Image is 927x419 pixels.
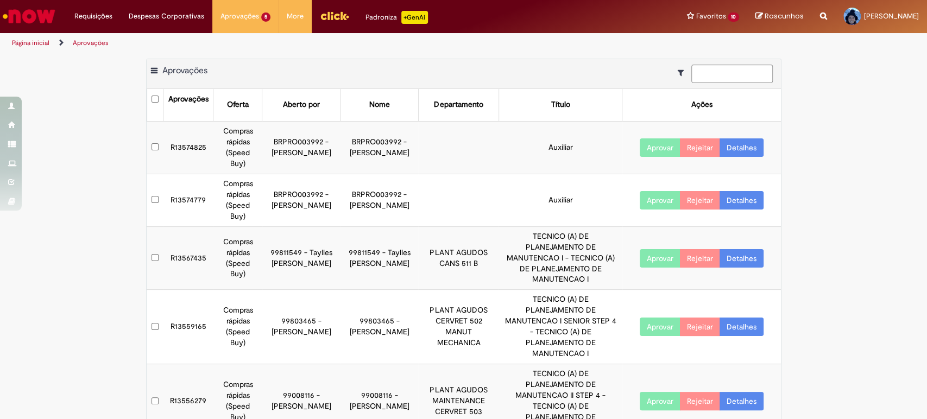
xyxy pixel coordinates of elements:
[720,191,764,210] a: Detalhes
[765,11,804,21] span: Rascunhos
[8,33,610,53] ul: Trilhas de página
[680,249,720,268] button: Rejeitar
[678,69,689,77] i: Mostrar filtros para: Suas Solicitações
[680,392,720,410] button: Rejeitar
[499,226,622,290] td: TECNICO (A) DE PLANEJAMENTO DE MANUTENCAO I - TECNICO (A) DE PLANEJAMENTO DE MANUTENCAO I
[261,12,270,22] span: 5
[12,39,49,47] a: Página inicial
[680,191,720,210] button: Rejeitar
[551,99,570,110] div: Título
[720,249,764,268] a: Detalhes
[287,11,304,22] span: More
[755,11,804,22] a: Rascunhos
[864,11,919,21] span: [PERSON_NAME]
[168,94,209,105] div: Aprovações
[163,226,213,290] td: R13567435
[691,99,712,110] div: Ações
[365,11,428,24] div: Padroniza
[220,11,259,22] span: Aprovações
[499,290,622,364] td: TECNICO (A) DE PLANEJAMENTO DE MANUTENCAO I SENIOR STEP 4 - TECNICO (A) DE PLANEJAMENTO DE MANUTE...
[213,226,262,290] td: Compras rápidas (Speed Buy)
[340,226,419,290] td: 99811549 - Taylles [PERSON_NAME]
[728,12,739,22] span: 10
[74,11,112,22] span: Requisições
[640,138,680,157] button: Aprovar
[680,138,720,157] button: Rejeitar
[340,121,419,174] td: BRPRO003992 - [PERSON_NAME]
[401,11,428,24] p: +GenAi
[1,5,57,27] img: ServiceNow
[499,174,622,226] td: Auxiliar
[73,39,109,47] a: Aprovações
[163,174,213,226] td: R13574779
[213,121,262,174] td: Compras rápidas (Speed Buy)
[262,121,340,174] td: BRPRO003992 - [PERSON_NAME]
[213,174,262,226] td: Compras rápidas (Speed Buy)
[640,249,680,268] button: Aprovar
[340,174,419,226] td: BRPRO003992 - [PERSON_NAME]
[696,11,726,22] span: Favoritos
[162,65,207,76] span: Aprovações
[369,99,389,110] div: Nome
[640,318,680,336] button: Aprovar
[640,392,680,410] button: Aprovar
[720,318,764,336] a: Detalhes
[262,290,340,364] td: 99803465 - [PERSON_NAME]
[163,121,213,174] td: R13574825
[163,290,213,364] td: R13559165
[283,99,320,110] div: Aberto por
[680,318,720,336] button: Rejeitar
[262,174,340,226] td: BRPRO003992 - [PERSON_NAME]
[418,290,499,364] td: PLANT AGUDOS CERVRET 502 MANUT MECHANICA
[499,121,622,174] td: Auxiliar
[213,290,262,364] td: Compras rápidas (Speed Buy)
[720,392,764,410] a: Detalhes
[129,11,204,22] span: Despesas Corporativas
[227,99,249,110] div: Oferta
[320,8,349,24] img: click_logo_yellow_360x200.png
[163,89,213,121] th: Aprovações
[340,290,419,364] td: 99803465 - [PERSON_NAME]
[720,138,764,157] a: Detalhes
[434,99,483,110] div: Departamento
[418,226,499,290] td: PLANT AGUDOS CANS 511 B
[262,226,340,290] td: 99811549 - Taylles [PERSON_NAME]
[640,191,680,210] button: Aprovar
